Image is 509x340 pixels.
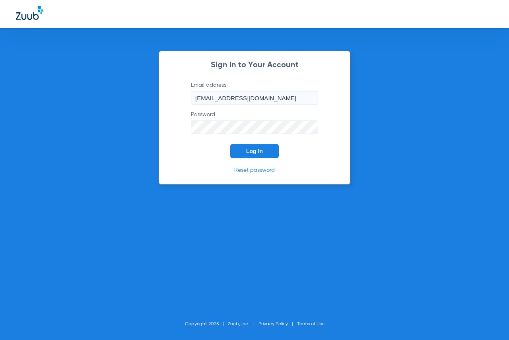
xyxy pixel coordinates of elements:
[191,81,318,105] label: Email address
[230,144,279,158] button: Log In
[191,91,318,105] input: Email address
[469,302,509,340] iframe: Chat Widget
[191,120,318,134] input: Password
[258,322,288,326] a: Privacy Policy
[297,322,324,326] a: Terms of Use
[185,320,228,328] li: Copyright 2025
[179,61,330,69] h2: Sign In to Your Account
[246,148,263,154] span: Log In
[16,6,43,20] img: Zuub Logo
[191,111,318,134] label: Password
[234,167,275,173] a: Reset password
[228,320,258,328] li: Zuub, Inc.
